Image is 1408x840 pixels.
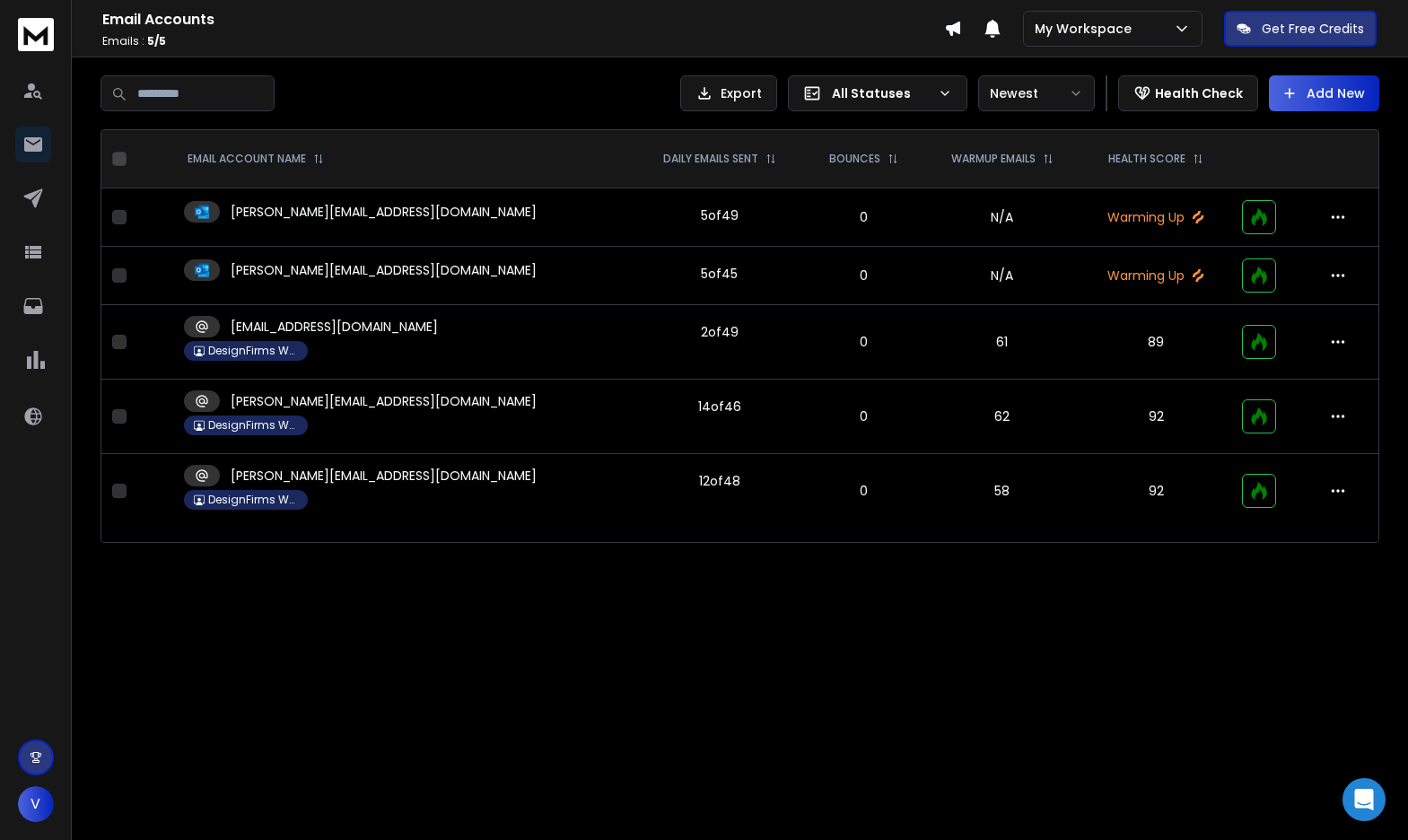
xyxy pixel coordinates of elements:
[18,786,54,822] button: V
[701,323,739,341] div: 2 of 49
[701,265,738,283] div: 5 of 45
[923,454,1081,529] td: 58
[102,9,944,31] h1: Email Accounts
[231,203,537,221] p: [PERSON_NAME][EMAIL_ADDRESS][DOMAIN_NAME]
[698,398,741,416] div: 14 of 46
[701,206,739,224] div: 5 of 49
[147,33,166,48] span: 5 / 5
[951,152,1036,166] p: WARMUP EMAILS
[923,380,1081,454] td: 62
[923,305,1081,380] td: 61
[188,152,324,166] div: EMAIL ACCOUNT NAME
[231,318,438,336] p: [EMAIL_ADDRESS][DOMAIN_NAME]
[816,482,913,500] p: 0
[231,261,537,279] p: [PERSON_NAME][EMAIL_ADDRESS][DOMAIN_NAME]
[1081,454,1231,529] td: 92
[1224,11,1377,47] button: Get Free Credits
[1081,380,1231,454] td: 92
[816,267,913,284] p: 0
[18,18,54,51] img: logo
[1092,208,1220,226] p: Warming Up
[1262,20,1364,38] p: Get Free Credits
[1035,20,1139,38] p: My Workspace
[832,84,931,102] p: All Statuses
[923,247,1081,305] td: N/A
[923,188,1081,247] td: N/A
[829,152,880,166] p: BOUNCES
[699,472,740,490] div: 12 of 48
[816,407,913,425] p: 0
[102,34,944,48] p: Emails :
[1081,305,1231,380] td: 89
[816,208,913,226] p: 0
[208,418,298,433] p: DesignFirms Workspace
[208,344,298,358] p: DesignFirms Workspace
[816,333,913,351] p: 0
[1118,75,1258,111] button: Health Check
[231,467,537,485] p: [PERSON_NAME][EMAIL_ADDRESS][DOMAIN_NAME]
[1342,778,1386,821] div: Open Intercom Messenger
[680,75,777,111] button: Export
[978,75,1095,111] button: Newest
[208,493,298,507] p: DesignFirms Workspace
[1108,152,1185,166] p: HEALTH SCORE
[1092,267,1220,284] p: Warming Up
[663,152,758,166] p: DAILY EMAILS SENT
[231,392,537,410] p: [PERSON_NAME][EMAIL_ADDRESS][DOMAIN_NAME]
[1269,75,1379,111] button: Add New
[1155,84,1243,102] p: Health Check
